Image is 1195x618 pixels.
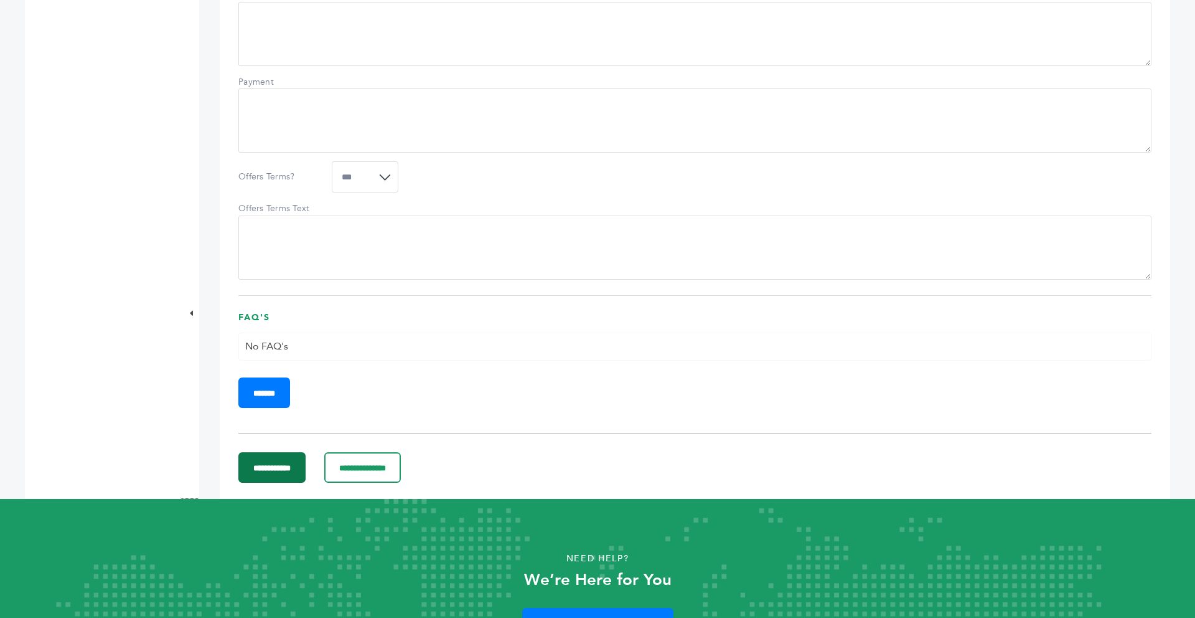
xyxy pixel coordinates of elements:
p: Need Help? [60,549,1135,568]
label: Offers Terms Text [238,202,326,215]
label: Offers Terms? [238,171,326,183]
h3: FAQ's [238,311,1151,333]
span: No FAQ's [245,340,288,353]
label: Payment [238,76,326,88]
strong: We’re Here for You [524,569,672,591]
